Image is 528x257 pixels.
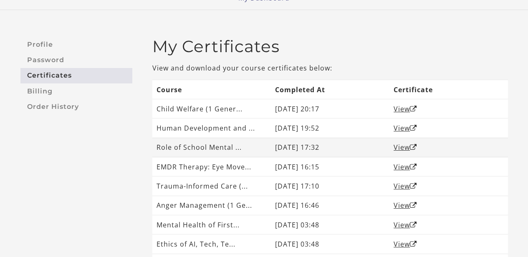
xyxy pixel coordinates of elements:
th: Certificate [389,80,508,99]
a: Certificates [20,68,132,83]
i: Open in a new window [410,222,417,228]
td: Trauma-Informed Care (... [152,176,271,196]
i: Open in a new window [410,144,417,151]
a: Order History [20,99,132,114]
td: [DATE] 19:52 [271,118,389,138]
a: ViewOpen in a new window [394,181,417,191]
a: ViewOpen in a new window [394,162,417,171]
td: Anger Management (1 Ge... [152,196,271,215]
td: [DATE] 17:32 [271,138,389,157]
a: ViewOpen in a new window [394,201,417,210]
a: Profile [20,37,132,52]
a: Billing [20,83,132,99]
td: Child Welfare (1 Gener... [152,99,271,118]
td: [DATE] 03:48 [271,234,389,254]
i: Open in a new window [410,202,417,209]
a: Password [20,52,132,68]
i: Open in a new window [410,125,417,131]
i: Open in a new window [410,164,417,170]
p: View and download your course certificates below: [152,63,508,73]
td: Human Development and ... [152,118,271,138]
th: Course [152,80,271,99]
td: Role of School Mental ... [152,138,271,157]
th: Completed At [271,80,389,99]
i: Open in a new window [410,106,417,112]
h2: My Certificates [152,37,508,56]
i: Open in a new window [410,183,417,189]
a: ViewOpen in a new window [394,220,417,229]
td: [DATE] 17:10 [271,176,389,196]
td: [DATE] 20:17 [271,99,389,118]
td: [DATE] 03:48 [271,215,389,234]
td: EMDR Therapy: Eye Move... [152,157,271,176]
td: [DATE] 16:46 [271,196,389,215]
td: Mental Health of First... [152,215,271,234]
td: [DATE] 16:15 [271,157,389,176]
i: Open in a new window [410,241,417,247]
a: ViewOpen in a new window [394,123,417,133]
a: ViewOpen in a new window [394,104,417,113]
td: Ethics of AI, Tech, Te... [152,234,271,254]
a: ViewOpen in a new window [394,143,417,152]
a: ViewOpen in a new window [394,239,417,249]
